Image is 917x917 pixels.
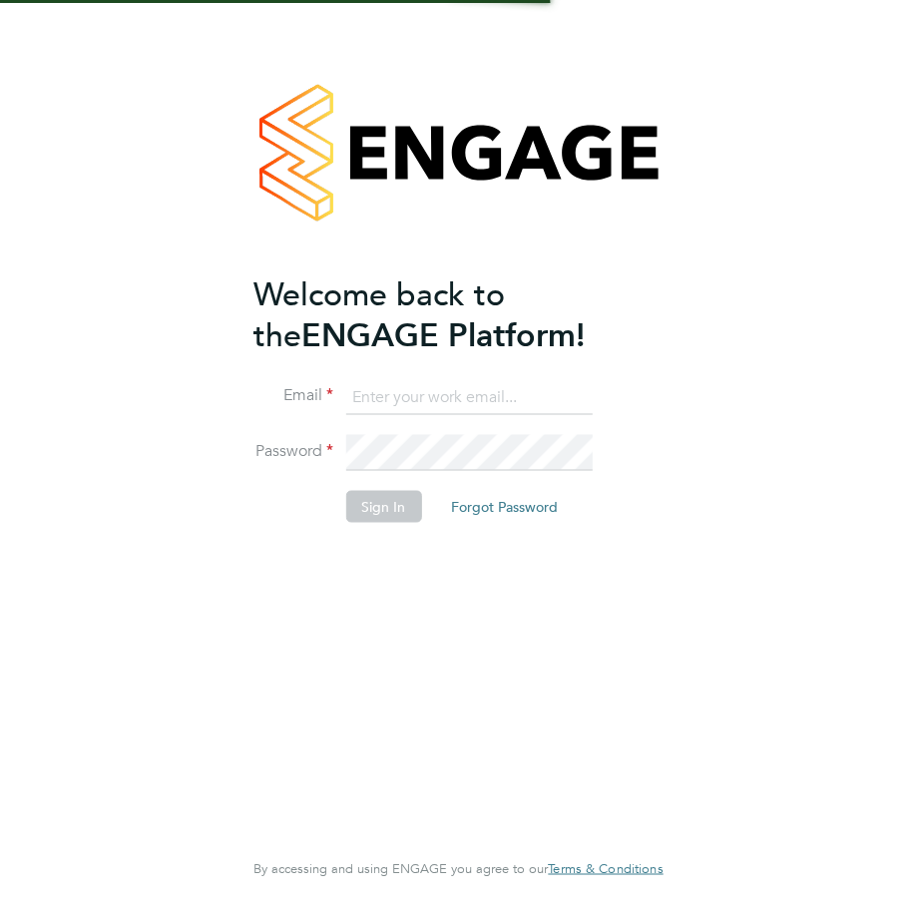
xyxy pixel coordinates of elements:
[253,385,333,406] label: Email
[548,860,663,877] span: Terms & Conditions
[345,491,421,523] button: Sign In
[548,861,663,877] a: Terms & Conditions
[253,273,643,355] h2: ENGAGE Platform!
[345,379,592,415] input: Enter your work email...
[253,441,333,462] label: Password
[253,274,505,354] span: Welcome back to the
[253,860,663,877] span: By accessing and using ENGAGE you agree to our
[435,491,574,523] button: Forgot Password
